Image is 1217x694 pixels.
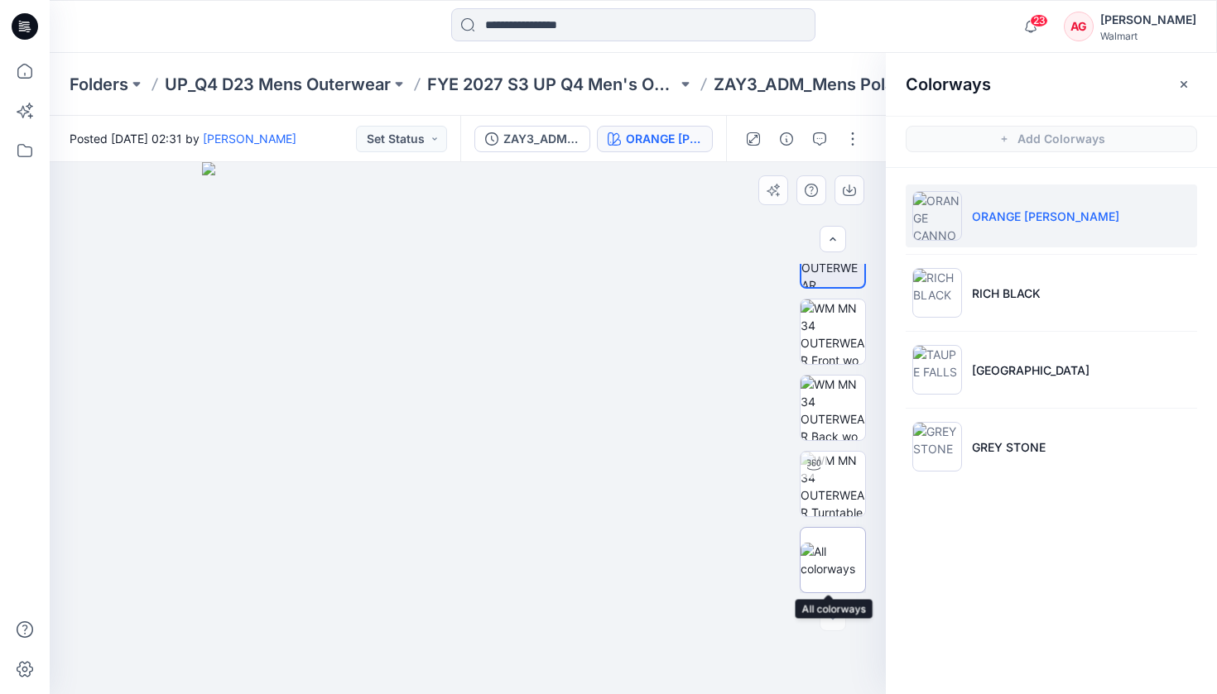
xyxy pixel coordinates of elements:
[70,73,128,96] a: Folders
[972,361,1090,379] p: [GEOGRAPHIC_DATA]
[912,268,962,318] img: RICH BLACK
[165,73,391,96] a: UP_Q4 D23 Mens Outerwear
[714,73,964,96] p: ZAY3_ADM_Mens Polar Fleece Vest
[801,299,865,364] img: WM MN 34 OUTERWEAR Front wo Avatar
[972,438,1046,456] p: GREY STONE
[906,74,991,94] h2: Colorways
[1100,10,1196,30] div: [PERSON_NAME]
[474,126,590,152] button: ZAY3_ADM_Mens Polar Fleece Vest
[626,130,702,148] div: ORANGE CANNON
[1100,30,1196,42] div: Walmart
[597,126,713,152] button: ORANGE [PERSON_NAME]
[912,345,962,395] img: TAUPE FALLS
[801,452,865,516] img: WM MN 34 OUTERWEAR Turntable with Avatar
[972,208,1119,225] p: ORANGE [PERSON_NAME]
[503,130,580,148] div: ZAY3_ADM_Mens Polar Fleece Vest
[427,73,677,96] a: FYE 2027 S3 UP Q4 Men's Outerwear
[70,130,296,147] span: Posted [DATE] 02:31 by
[203,132,296,146] a: [PERSON_NAME]
[773,126,800,152] button: Details
[1030,14,1048,27] span: 23
[801,543,865,577] img: All colorways
[202,162,734,694] img: eyJhbGciOiJIUzI1NiIsImtpZCI6IjAiLCJzbHQiOiJzZXMiLCJ0eXAiOiJKV1QifQ.eyJkYXRhIjp7InR5cGUiOiJzdG9yYW...
[801,376,865,440] img: WM MN 34 OUTERWEAR Back wo Avatar
[972,285,1041,302] p: RICH BLACK
[912,422,962,471] img: GREY STONE
[912,191,962,241] img: ORANGE CANNON
[1064,12,1094,41] div: AG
